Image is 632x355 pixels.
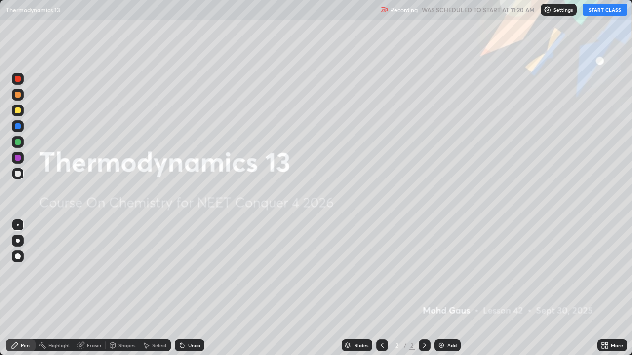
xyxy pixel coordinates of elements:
[392,342,402,348] div: 2
[390,6,418,14] p: Recording
[6,6,60,14] p: Thermodynamics 13
[355,343,368,348] div: Slides
[611,343,623,348] div: More
[447,343,457,348] div: Add
[553,7,573,12] p: Settings
[48,343,70,348] div: Highlight
[583,4,627,16] button: START CLASS
[409,341,415,350] div: 2
[118,343,135,348] div: Shapes
[152,343,167,348] div: Select
[422,5,535,14] h5: WAS SCHEDULED TO START AT 11:20 AM
[380,6,388,14] img: recording.375f2c34.svg
[21,343,30,348] div: Pen
[87,343,102,348] div: Eraser
[404,342,407,348] div: /
[544,6,552,14] img: class-settings-icons
[188,343,200,348] div: Undo
[437,341,445,349] img: add-slide-button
